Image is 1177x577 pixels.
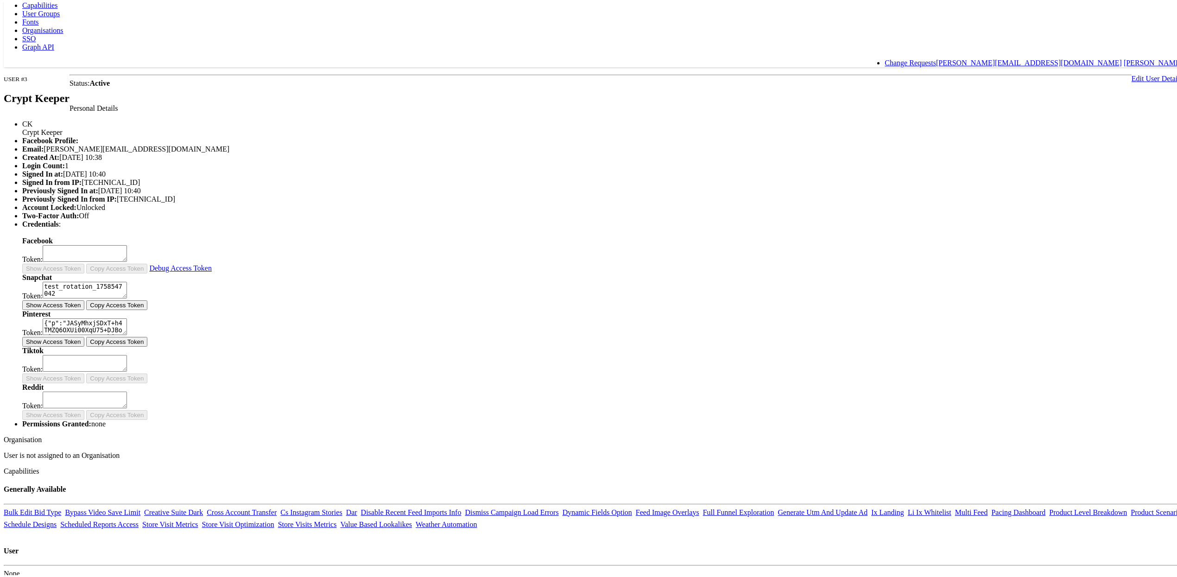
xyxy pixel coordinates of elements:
b: Account Locked: [22,201,76,209]
button: Show Access Token [22,261,84,271]
a: Bulk Edit Bid Type [4,506,61,514]
button: Show Access Token [22,408,84,418]
a: Dismiss Campaign Load Errors [465,506,558,514]
b: Two-Factor Auth: [22,209,79,217]
a: Graph API [22,41,54,49]
b: Credentials [22,218,59,226]
b: Previously Signed In at: [22,184,98,192]
b: Permissions Granted: [22,418,91,425]
a: Creative Suite Dark [144,506,203,514]
a: SSO [22,32,36,40]
a: Cs Instagram Stories [280,506,342,514]
h2: Crypt Keeper [4,90,70,102]
b: Previously Signed In from IP: [22,193,117,201]
button: Copy Access Token [86,298,147,308]
small: USER #3 [4,73,27,80]
a: Scheduled Reports Access [60,518,139,526]
a: [PERSON_NAME][EMAIL_ADDRESS][DOMAIN_NAME] [936,57,1122,64]
a: Fonts [22,16,39,24]
a: Generate Utm And Update Ad [778,506,867,514]
a: Store Visit Optimization [202,518,274,526]
a: Product Level Breakdown [1049,506,1127,514]
a: Feed Image Overlays [636,506,699,514]
b: Snapchat [22,271,52,279]
textarea: {"p":"JASyMhxjSDxT+h4TMZQ6OXUi00XqU75+DJBoUiOHe1SQCcUONug1rhiZ8FBranY6YPVLJe5bPbKWw6oSQRaiemKE2+3... [43,316,127,333]
a: Multi Feed [955,506,988,514]
a: Bypass Video Save Limit [65,506,140,514]
button: Show Access Token [22,371,84,381]
b: Active [90,77,110,85]
a: Change Requests [885,57,936,64]
a: Full Funnel Exploration [703,506,774,514]
a: Disable Recent Feed Imports Info [361,506,462,514]
textarea: test_rotation_1758547042 [43,279,127,296]
a: Weather Automation [416,518,477,526]
a: Dynamic Fields Option [563,506,632,514]
b: Facebook [22,235,53,242]
a: Dar [346,506,357,514]
b: Facebook Profile: [22,134,78,142]
a: Store Visits Metrics [278,518,337,526]
button: Show Access Token [22,335,84,344]
b: Pinterest [22,308,51,316]
button: Copy Access Token [86,261,147,271]
a: Value Based Lookalikes [340,518,412,526]
b: Email: [22,143,44,151]
b: Tiktok [22,344,44,352]
a: Cross Account Transfer [207,506,277,514]
button: Copy Access Token [86,371,147,381]
a: Organisations [22,24,63,32]
b: Signed In at: [22,168,63,176]
button: Copy Access Token [86,408,147,418]
a: Debug Access Token [149,262,212,270]
b: Created At: [22,151,59,159]
a: Pacing Dashboard [991,506,1045,514]
button: Copy Access Token [86,335,147,344]
button: Show Access Token [22,298,84,308]
b: Reddit [22,381,44,389]
a: Store Visit Metrics [142,518,198,526]
a: Ix Landing [871,506,904,514]
a: Schedule Designs [4,518,57,526]
a: Li Ix Whitelist [908,506,951,514]
b: Signed In from IP: [22,176,82,184]
b: Login Count: [22,159,65,167]
a: User Groups [22,7,60,15]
